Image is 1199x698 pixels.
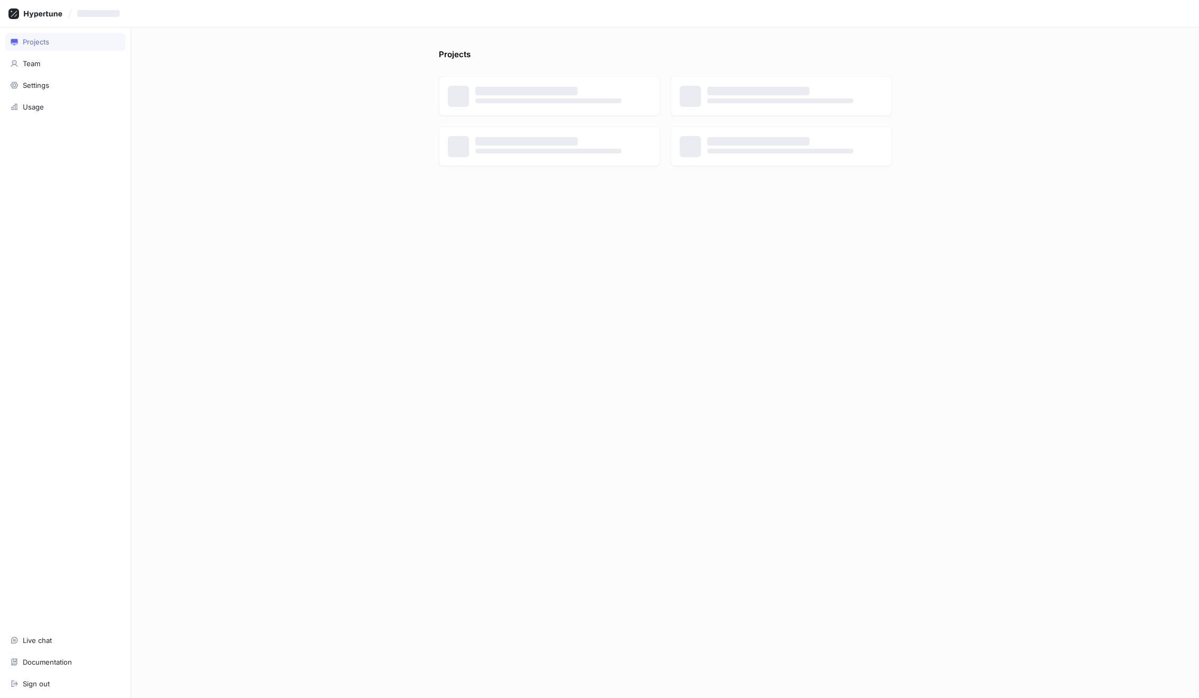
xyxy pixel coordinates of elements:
[475,98,622,103] span: ‌
[23,59,40,68] div: Team
[5,653,125,671] a: Documentation
[23,38,49,46] div: Projects
[23,658,72,666] div: Documentation
[475,149,622,153] span: ‌
[5,76,125,94] a: Settings
[73,5,128,22] button: ‌
[475,137,578,146] span: ‌
[77,10,120,17] span: ‌
[5,55,125,72] a: Team
[23,81,49,89] div: Settings
[707,137,810,146] span: ‌
[707,98,854,103] span: ‌
[23,103,44,111] div: Usage
[707,87,810,95] span: ‌
[475,87,578,95] span: ‌
[707,149,854,153] span: ‌
[439,49,471,66] p: Projects
[23,679,50,688] div: Sign out
[5,33,125,51] a: Projects
[23,636,52,645] div: Live chat
[5,98,125,116] a: Usage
